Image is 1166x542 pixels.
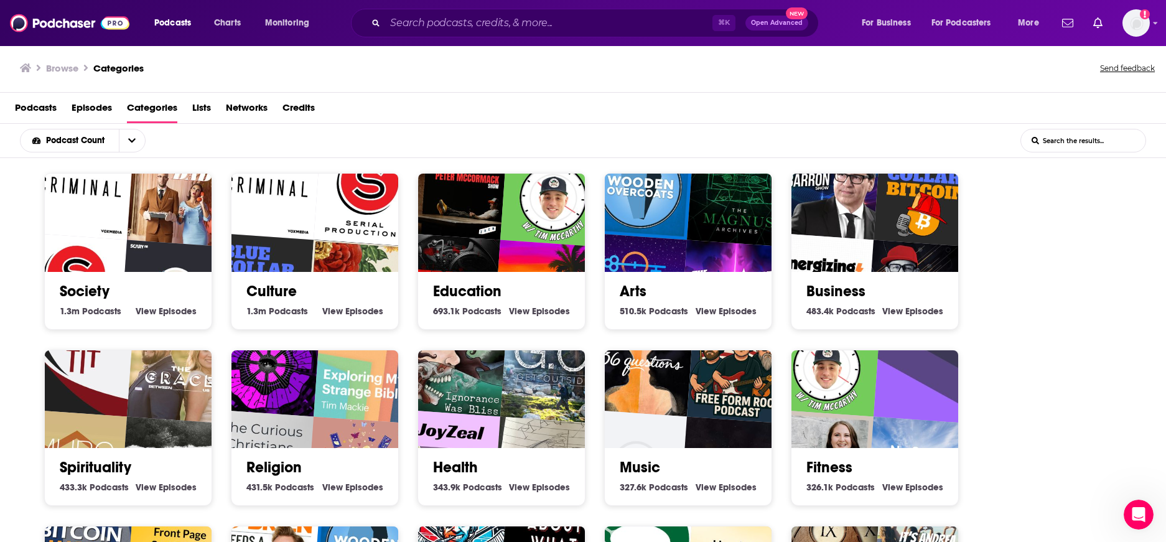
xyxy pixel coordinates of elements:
[433,482,460,493] span: 343.9k
[687,140,794,247] img: The Magnus Archives
[27,309,134,416] img: New Hope Baptist Church of Aurora
[587,133,694,240] img: Wooden Overcoats
[649,306,688,317] span: Podcasts
[620,306,646,317] span: 510.5k
[532,306,570,317] span: Episodes
[1122,9,1150,37] img: User Profile
[696,306,757,317] a: View Arts Episodes
[433,306,460,317] span: 693.1k
[874,317,981,424] img: Better Health Story
[786,7,808,19] span: New
[931,14,991,32] span: For Podcasters
[1122,9,1150,37] button: Show profile menu
[20,129,165,152] h2: Choose List sort
[862,14,911,32] span: For Business
[60,306,121,317] a: 1.3m Society Podcasts
[46,136,109,145] span: Podcast Count
[462,306,501,317] span: Podcasts
[687,317,794,424] img: Free Form Rock Podcast
[509,482,570,493] a: View Health Episodes
[1088,12,1108,34] a: Show notifications dropdown
[226,98,268,123] a: Networks
[433,306,501,317] a: 693.1k Education Podcasts
[192,98,211,123] span: Lists
[774,133,881,240] img: The Paul Barron Crypto Show
[500,140,607,247] div: 20TIMinutes: A Mental Health Podcast
[874,140,981,247] img: Blue Collar Bitcoin
[923,13,1009,33] button: open menu
[433,282,501,301] a: Education
[509,482,529,493] span: View
[206,13,248,33] a: Charts
[127,98,177,123] span: Categories
[93,62,144,74] a: Categories
[314,317,421,424] img: Exploring My Strange Bible
[712,15,735,31] span: ⌘ K
[60,306,80,317] span: 1.3m
[696,482,757,493] a: View Music Episodes
[136,482,156,493] span: View
[275,482,314,493] span: Podcasts
[119,129,145,152] button: open menu
[322,482,343,493] span: View
[214,14,241,32] span: Charts
[60,482,87,493] span: 433.3k
[882,306,903,317] span: View
[60,282,110,301] a: Society
[806,482,833,493] span: 326.1k
[322,306,383,317] a: View Culture Episodes
[60,482,129,493] a: 433.3k Spirituality Podcasts
[751,20,803,26] span: Open Advanced
[27,133,134,240] div: Criminal
[905,482,943,493] span: Episodes
[905,306,943,317] span: Episodes
[72,98,112,123] a: Episodes
[136,306,197,317] a: View Society Episodes
[282,98,315,123] a: Credits
[314,140,421,247] div: Serial
[214,309,321,416] div: Duncan Trussell Family Hour
[10,11,129,35] img: Podchaser - Follow, Share and Rate Podcasts
[146,13,207,33] button: open menu
[1009,13,1055,33] button: open menu
[214,133,321,240] img: Criminal
[82,306,121,317] span: Podcasts
[136,482,197,493] a: View Spirituality Episodes
[15,98,57,123] span: Podcasts
[401,309,508,416] img: Ignorance Was Bliss
[154,14,191,32] span: Podcasts
[433,458,478,477] a: Health
[806,458,852,477] a: Fitness
[509,306,570,317] a: View Education Episodes
[509,306,529,317] span: View
[46,62,78,74] h3: Browse
[246,458,302,477] a: Religion
[322,482,383,493] a: View Religion Episodes
[127,140,234,247] img: Your Mom & Dad
[159,306,197,317] span: Episodes
[385,13,712,33] input: Search podcasts, credits, & more...
[1122,9,1150,37] span: Logged in as InkhouseWaltham
[322,306,343,317] span: View
[696,306,716,317] span: View
[345,482,383,493] span: Episodes
[882,482,903,493] span: View
[806,282,865,301] a: Business
[363,9,831,37] div: Search podcasts, credits, & more...
[463,482,502,493] span: Podcasts
[256,13,325,33] button: open menu
[401,133,508,240] img: The Peter McCormack Show
[774,309,881,416] img: 20TIMinutes: A Mental Health Podcast
[246,282,297,301] a: Culture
